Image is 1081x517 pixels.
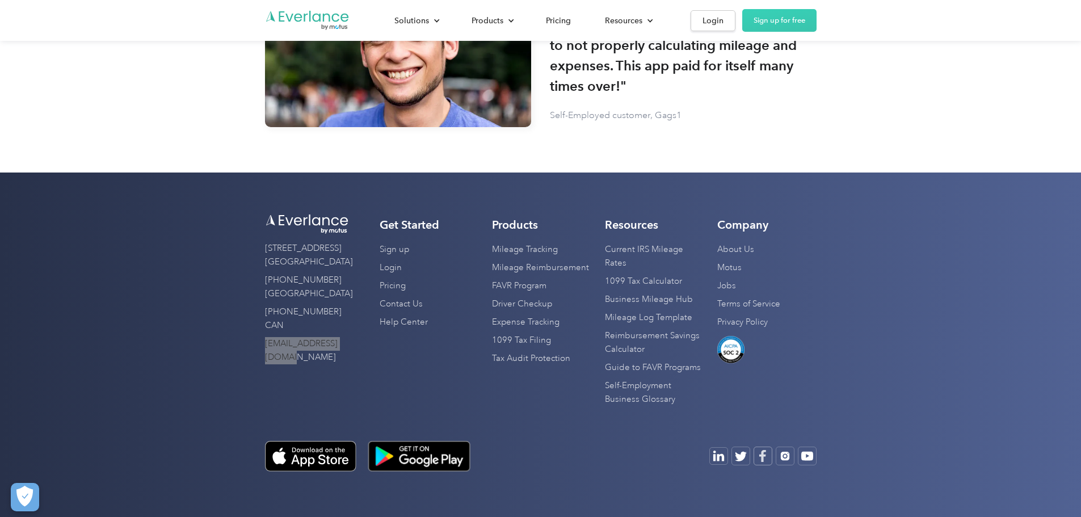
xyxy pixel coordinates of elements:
a: Login [691,10,735,31]
div: Pricing [546,14,571,28]
h4: Products [492,218,538,232]
div: Products [460,11,523,31]
div: Login [703,14,724,28]
a: Reimbursement Savings Calculator [605,327,704,359]
div: Solutions [383,11,449,31]
div: Resources [594,11,662,31]
a: Mileage Tracking [492,241,558,259]
a: Sign up for free [742,9,817,32]
a: Tax Audit Protection [492,350,570,368]
a: 1099 Tax Filing [492,331,551,350]
h4: Resources [605,218,658,232]
a: Open Youtube [798,447,817,465]
p: Self-Employed customer, Gags1 [550,107,682,123]
a: Current IRS Mileage Rates [605,241,704,272]
a: Pricing [535,11,582,31]
button: Cookies Settings [11,483,39,511]
a: Business Mileage Hub [605,291,693,309]
a: Driver Checkup [492,295,552,313]
a: [EMAIL_ADDRESS][DOMAIN_NAME] [265,335,350,367]
a: Mileage Log Template [605,309,692,327]
a: Open Youtube [709,447,728,465]
a: Mileage Reimbursement [492,259,589,277]
a: FAVR Program [492,277,546,295]
a: Terms of Service [717,295,780,313]
img: Everlance logo white [265,213,350,235]
a: Expense Tracking [492,313,560,331]
a: Open Facebook [754,447,772,465]
h4: Company [717,218,768,232]
a: Self-Employment Business Glossary [605,377,704,409]
a: [PHONE_NUMBER] [GEOGRAPHIC_DATA] [265,271,353,303]
a: Privacy Policy [717,313,768,331]
a: Contact Us [380,295,423,313]
a: Guide to FAVR Programs [605,359,701,377]
a: Open Twitter [731,447,750,465]
a: About Us [717,241,754,259]
div: Products [472,14,503,28]
h4: Get Started [380,218,439,232]
div: Solutions [394,14,429,28]
a: Sign up [380,241,409,259]
a: Go to homepage [265,10,350,31]
a: [PHONE_NUMBER] CAN [265,303,350,335]
a: 1099 Tax Calculator [605,272,682,291]
a: [STREET_ADDRESS][GEOGRAPHIC_DATA] [265,239,353,271]
div: Resources [605,14,642,28]
a: Help Center [380,313,428,331]
a: Pricing [380,277,406,295]
a: Jobs [717,277,736,295]
a: Open Instagram [776,447,794,465]
a: Motus [717,259,742,277]
a: Login [380,259,402,277]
